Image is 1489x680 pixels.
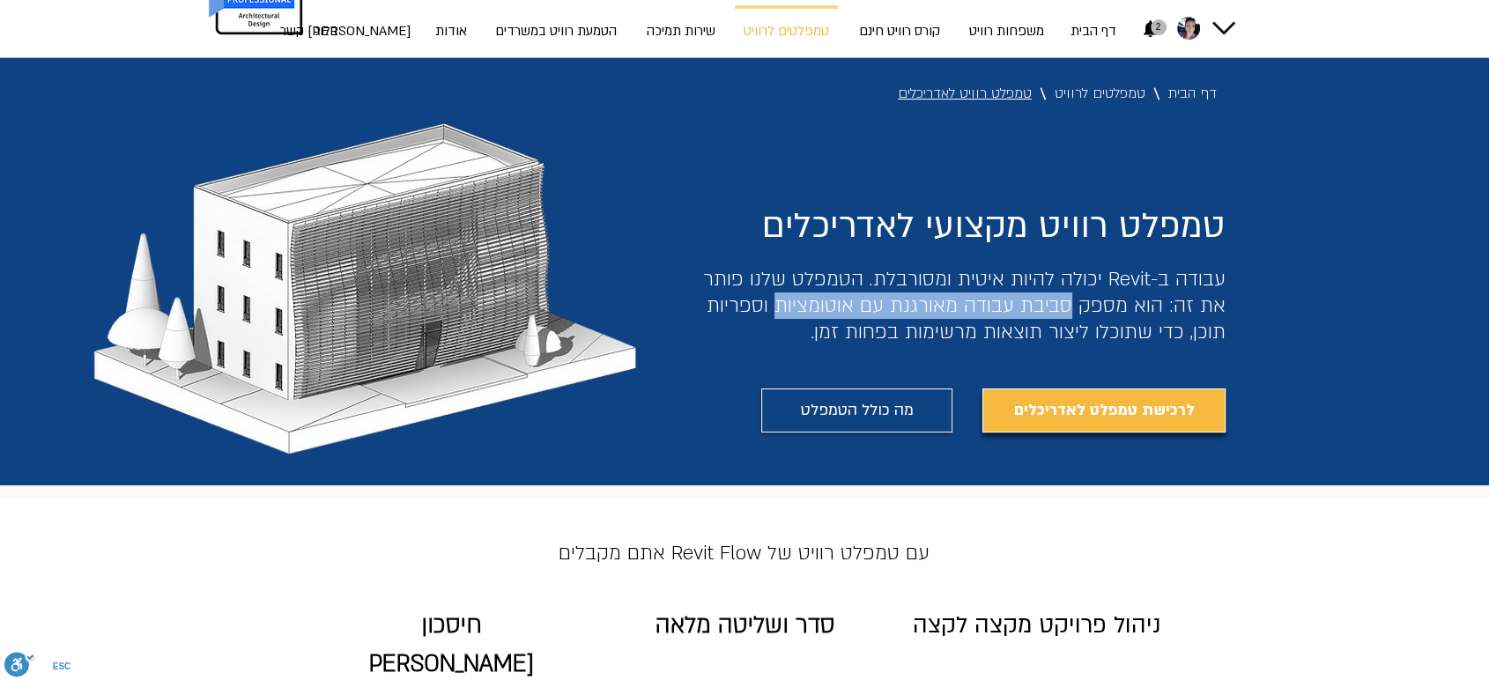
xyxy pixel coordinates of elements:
[307,6,345,55] p: בלוג
[273,6,418,55] p: [PERSON_NAME] קשר
[1141,19,1159,38] a: 2 התראות
[351,5,423,41] a: [PERSON_NAME] קשר
[1055,82,1145,106] span: טמפלטים לרוויט
[303,5,351,41] a: בלוג
[1171,11,1208,45] div: החשבון של BriuTerry Ryu
[632,5,730,41] a: שירות תמיכה
[1046,77,1154,110] a: טמפלטים לרוויט
[1154,85,1159,102] span: \
[843,5,955,41] a: קורס רוויט חינם
[479,5,632,41] a: הטמעת רוויט במשרדים
[80,112,651,462] img: בניין משרדים טמפלט רוויט
[559,540,930,566] span: עם טמפלט רוויט של Revit Flow אתם מקבלים​​​
[423,5,479,41] a: אודות
[730,5,843,41] a: טמפלטים לרוויט
[801,396,914,425] span: מה כולל הטמפלט
[852,6,947,55] p: קורס רוויט חינם
[1041,85,1046,102] span: \
[913,610,1161,641] span: ניהול פרויקט מקצה לקצה
[898,82,1032,106] span: טמפלט רוויט לאדריכלים
[656,610,835,641] span: סדר ושליטה מלאה
[982,388,1226,432] a: לרכישת טמפלט לאדריכלים
[962,6,1051,55] p: משפחות רוויט
[488,6,624,55] p: הטמעת רוויט במשרדים
[1014,398,1195,423] span: לרכישת טמפלט לאדריכלים
[640,6,722,55] p: שירות תמיכה
[889,77,1041,110] a: טמפלט רוויט לאדריכלים
[737,9,836,55] p: טמפלטים לרוויט
[703,266,1226,345] span: ​עבודה ב-Revit יכולה להיות איטית ומסורבלת. הטמפלט שלנו פותר את זה: הוא מספק סביבת עבודה מאורגנת ע...
[293,5,1129,41] nav: אתר
[1159,77,1226,110] a: דף הבית
[1168,82,1217,106] span: דף הבית
[428,6,474,55] p: אודות
[761,203,1226,249] span: טמפלט רוויט מקצועי לאדריכלים
[955,5,1057,41] a: משפחות רוויט
[761,388,952,432] a: מה כולל הטמפלט
[1063,6,1123,55] p: דף הבית
[1057,5,1129,41] a: דף הבית
[751,76,1226,111] nav: נתיב הניווט (breadcrumbs)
